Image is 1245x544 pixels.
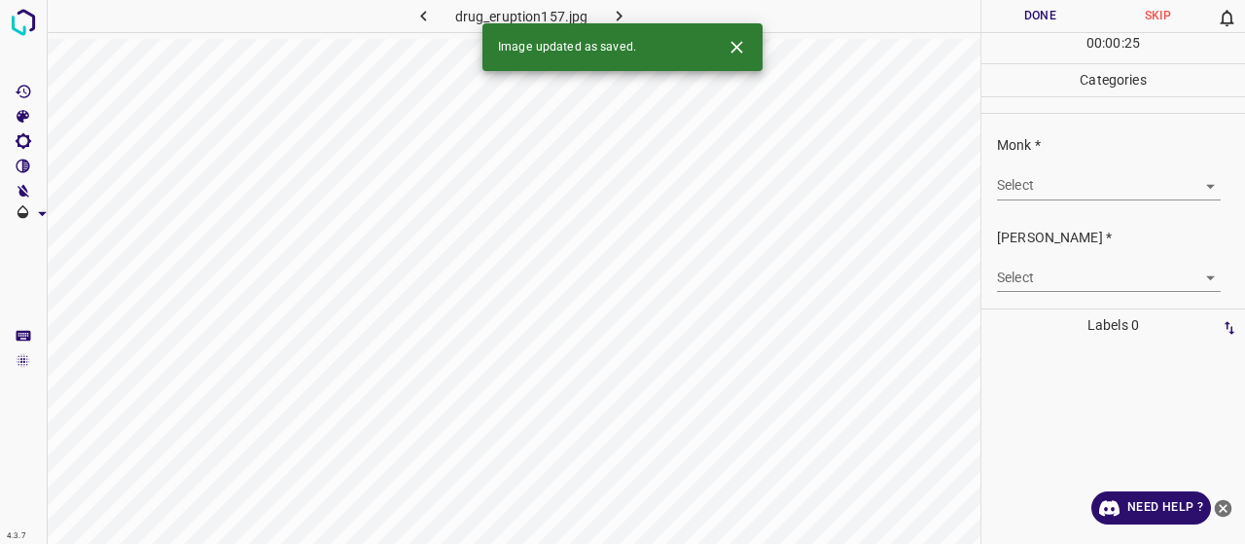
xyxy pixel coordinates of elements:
[997,228,1245,248] p: [PERSON_NAME] *
[719,29,755,65] button: Close
[997,135,1245,156] p: Monk *
[1105,33,1120,54] p: 00
[987,309,1239,342] p: Labels 0
[498,39,636,56] span: Image updated as saved.
[455,5,588,32] h6: drug_eruption157.jpg
[1091,491,1211,525] a: Need Help ?
[1124,33,1140,54] p: 25
[1086,33,1140,63] div: : :
[2,528,31,544] div: 4.3.7
[1211,491,1235,525] button: close-help
[6,5,41,40] img: logo
[1086,33,1102,54] p: 00
[981,64,1245,96] p: Categories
